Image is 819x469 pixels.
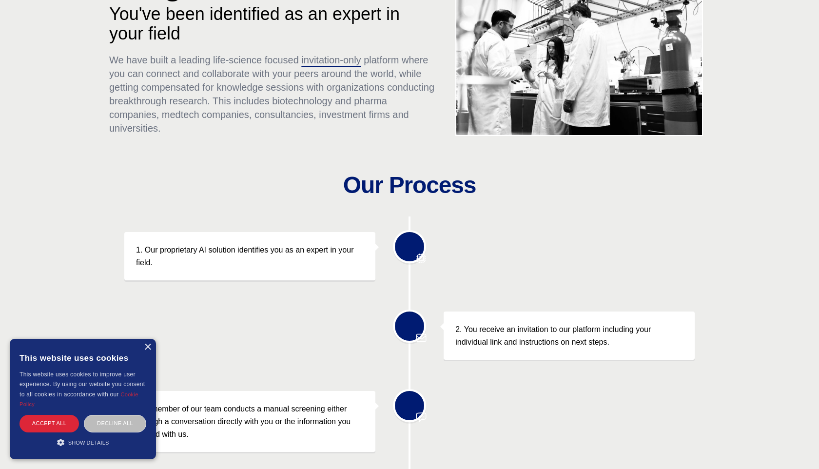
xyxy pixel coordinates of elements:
div: Decline all [84,415,146,432]
p: 1. Our proprietary AI solution identifies you as an expert in your field. [136,244,364,269]
span: Show details [68,440,109,446]
p: 2. You receive an invitation to our platform including your individual link and instructions on n... [455,323,683,348]
div: Show details [19,437,146,447]
div: Close [144,344,151,351]
div: This website uses cookies [19,346,146,370]
p: You've been identified as an expert in your field [109,4,437,43]
span: invitation-only [301,55,361,65]
p: 3. A member of our team conducts a manual screening either through a conversation directly with y... [136,403,364,440]
iframe: Chat Widget [770,422,819,469]
div: Accept all [19,415,79,432]
p: We have built a leading life-science focused platform where you can connect and collaborate with ... [109,53,437,135]
span: This website uses cookies to improve user experience. By using our website you consent to all coo... [19,371,145,398]
a: Cookie Policy [19,391,138,407]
